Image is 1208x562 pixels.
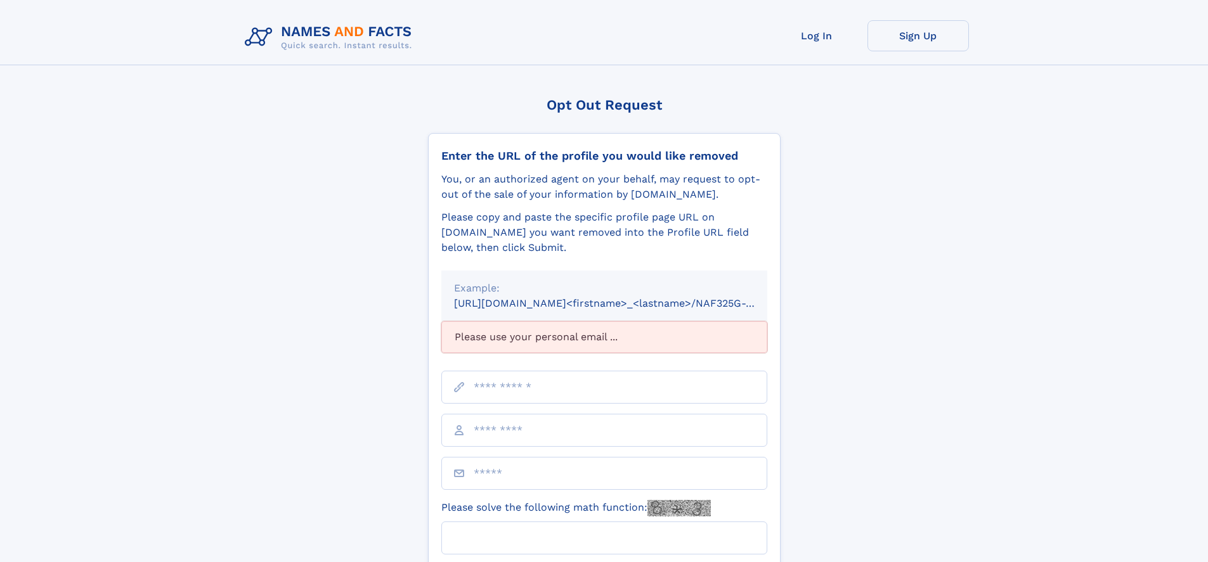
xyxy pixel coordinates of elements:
div: Please use your personal email ... [441,321,767,353]
div: Opt Out Request [428,97,781,113]
div: Enter the URL of the profile you would like removed [441,149,767,163]
img: Logo Names and Facts [240,20,422,54]
a: Log In [766,20,867,51]
div: Please copy and paste the specific profile page URL on [DOMAIN_NAME] you want removed into the Pr... [441,210,767,255]
a: Sign Up [867,20,969,51]
small: [URL][DOMAIN_NAME]<firstname>_<lastname>/NAF325G-xxxxxxxx [454,297,791,309]
div: You, or an authorized agent on your behalf, may request to opt-out of the sale of your informatio... [441,172,767,202]
div: Example: [454,281,755,296]
label: Please solve the following math function: [441,500,711,516]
